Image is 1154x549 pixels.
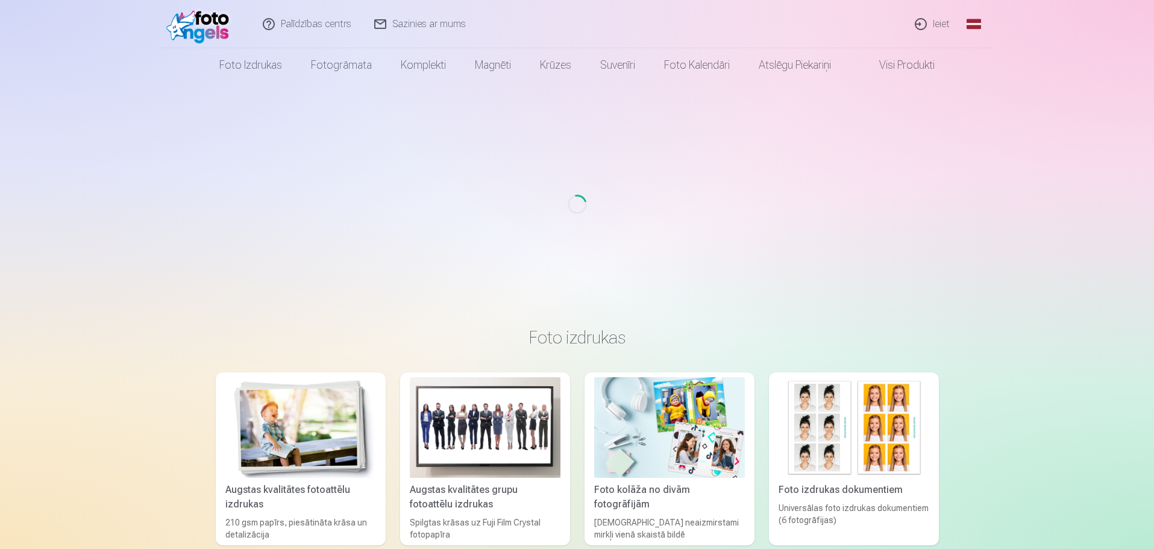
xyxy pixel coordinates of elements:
[774,502,934,541] div: Universālas foto izdrukas dokumentiem (6 fotogrāfijas)
[225,377,376,478] img: Augstas kvalitātes fotoattēlu izdrukas
[221,483,381,512] div: Augstas kvalitātes fotoattēlu izdrukas
[585,372,754,545] a: Foto kolāža no divām fotogrāfijāmFoto kolāža no divām fotogrāfijām[DEMOGRAPHIC_DATA] neaizmirstam...
[586,48,650,82] a: Suvenīri
[525,48,586,82] a: Krūzes
[779,377,929,478] img: Foto izdrukas dokumentiem
[650,48,744,82] a: Foto kalendāri
[769,372,939,545] a: Foto izdrukas dokumentiemFoto izdrukas dokumentiemUniversālas foto izdrukas dokumentiem (6 fotogr...
[410,377,560,478] img: Augstas kvalitātes grupu fotoattēlu izdrukas
[221,516,381,541] div: 210 gsm papīrs, piesātināta krāsa un detalizācija
[225,327,929,348] h3: Foto izdrukas
[205,48,296,82] a: Foto izdrukas
[405,483,565,512] div: Augstas kvalitātes grupu fotoattēlu izdrukas
[296,48,386,82] a: Fotogrāmata
[166,5,236,43] img: /fa1
[744,48,845,82] a: Atslēgu piekariņi
[400,372,570,545] a: Augstas kvalitātes grupu fotoattēlu izdrukasAugstas kvalitātes grupu fotoattēlu izdrukasSpilgtas ...
[216,372,386,545] a: Augstas kvalitātes fotoattēlu izdrukasAugstas kvalitātes fotoattēlu izdrukas210 gsm papīrs, piesā...
[774,483,934,497] div: Foto izdrukas dokumentiem
[460,48,525,82] a: Magnēti
[405,516,565,541] div: Spilgtas krāsas uz Fuji Film Crystal fotopapīra
[589,516,750,541] div: [DEMOGRAPHIC_DATA] neaizmirstami mirkļi vienā skaistā bildē
[589,483,750,512] div: Foto kolāža no divām fotogrāfijām
[845,48,949,82] a: Visi produkti
[594,377,745,478] img: Foto kolāža no divām fotogrāfijām
[386,48,460,82] a: Komplekti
